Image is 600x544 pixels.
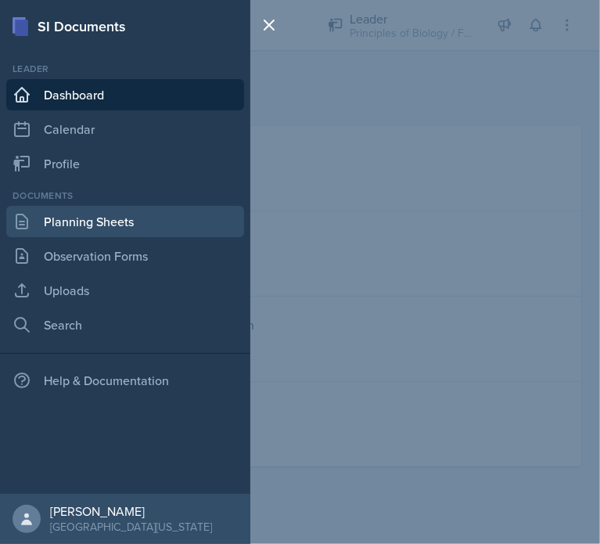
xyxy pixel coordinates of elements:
div: Help & Documentation [6,365,244,396]
div: [GEOGRAPHIC_DATA][US_STATE] [50,519,212,535]
a: Observation Forms [6,240,244,272]
a: Planning Sheets [6,206,244,237]
a: Uploads [6,275,244,306]
a: Profile [6,148,244,179]
a: Calendar [6,113,244,145]
a: Dashboard [6,79,244,110]
div: Leader [6,62,244,76]
div: [PERSON_NAME] [50,503,212,519]
div: Documents [6,189,244,203]
a: Search [6,309,244,340]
